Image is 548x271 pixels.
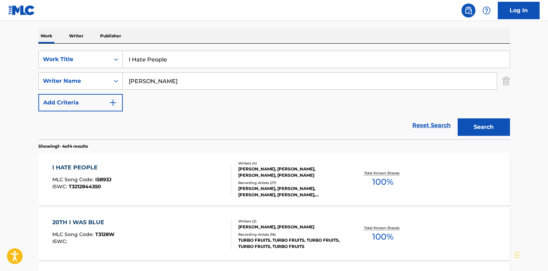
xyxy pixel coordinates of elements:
[238,224,344,230] div: [PERSON_NAME], [PERSON_NAME]
[238,237,344,250] div: TURBO FRUITS, TURBO FRUITS, TURBO FRUITS, TURBO FRUITS, TURBO FRUITS
[458,118,510,136] button: Search
[372,176,393,188] span: 100 %
[480,3,494,17] div: Help
[38,208,510,260] a: 20TH I WAS BLUEMLC Song Code:T3128WISWC:Writers (2)[PERSON_NAME], [PERSON_NAME]Recording Artists ...
[38,94,123,111] button: Add Criteria
[38,51,510,139] form: Search Form
[38,153,510,205] a: I HATE PEOPLEMLC Song Code:I5893JISWC:T3212844350Writers (4)[PERSON_NAME], [PERSON_NAME], [PERSON...
[38,143,88,149] p: Showing 1 - 4 of 4 results
[8,5,35,15] img: MLC Logo
[372,230,393,243] span: 100 %
[52,183,69,190] span: ISWC :
[109,98,117,107] img: 9d2ae6d4665cec9f34b9.svg
[52,231,95,237] span: MLC Song Code :
[502,72,510,90] img: Delete Criterion
[482,6,491,15] img: help
[52,238,69,244] span: ISWC :
[95,231,114,237] span: T3128W
[238,219,344,224] div: Writers ( 2 )
[52,218,114,227] div: 20TH I WAS BLUE
[52,176,95,183] span: MLC Song Code :
[52,163,112,172] div: I HATE PEOPLE
[38,29,54,43] p: Work
[67,29,85,43] p: Writer
[238,166,344,178] div: [PERSON_NAME], [PERSON_NAME], [PERSON_NAME], [PERSON_NAME]
[43,55,106,64] div: Work Title
[43,77,106,85] div: Writer Name
[515,244,519,265] div: Drag
[498,2,540,19] a: Log In
[461,3,475,17] a: Public Search
[95,176,112,183] span: I5893J
[238,185,344,198] div: [PERSON_NAME], [PERSON_NAME], [PERSON_NAME], [PERSON_NAME], [PERSON_NAME], [PERSON_NAME], [PERSON...
[409,118,454,133] a: Reset Search
[513,237,548,271] iframe: Chat Widget
[238,232,344,237] div: Recording Artists ( 16 )
[98,29,123,43] p: Publisher
[364,225,401,230] p: Total Known Shares:
[69,183,101,190] span: T3212844350
[364,170,401,176] p: Total Known Shares:
[464,6,473,15] img: search
[238,161,344,166] div: Writers ( 4 )
[238,180,344,185] div: Recording Artists ( 27 )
